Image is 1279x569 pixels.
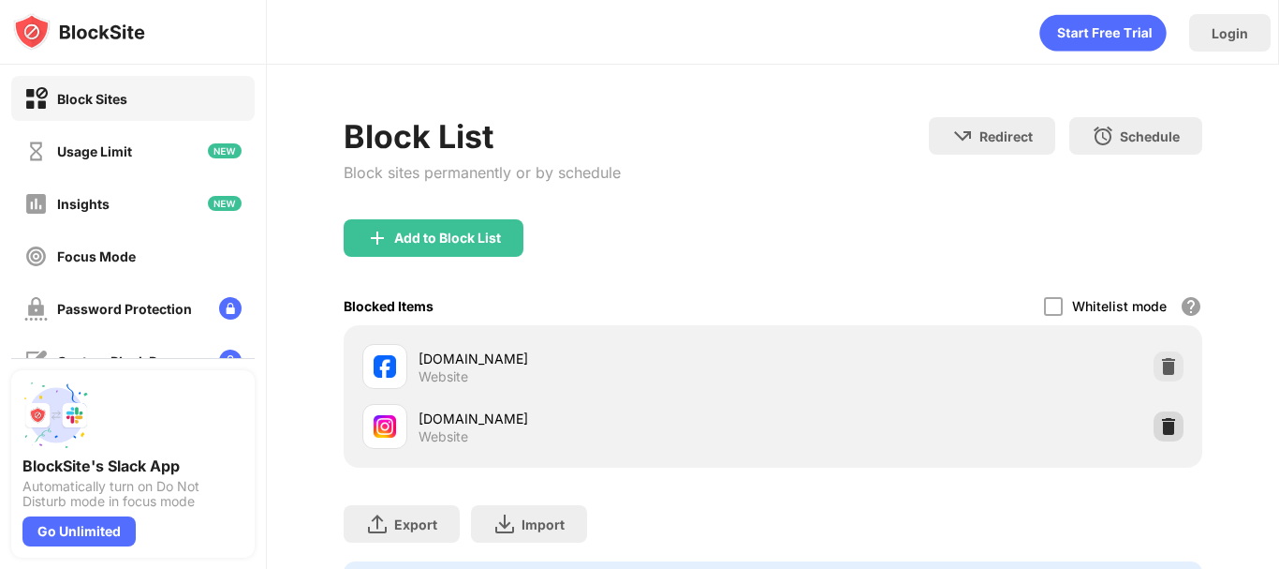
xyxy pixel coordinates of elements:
[22,382,90,449] img: push-slack.svg
[219,297,242,320] img: lock-menu.svg
[394,231,501,246] div: Add to Block List
[1212,25,1248,41] div: Login
[22,457,243,475] div: BlockSite's Slack App
[57,143,132,159] div: Usage Limit
[374,355,396,378] img: favicons
[57,301,192,317] div: Password Protection
[1120,128,1180,144] div: Schedule
[344,117,621,156] div: Block List
[13,13,145,51] img: logo-blocksite.svg
[24,245,48,268] img: focus-off.svg
[419,409,773,428] div: [DOMAIN_NAME]
[344,298,434,314] div: Blocked Items
[219,350,242,372] img: lock-menu.svg
[374,415,396,438] img: favicons
[57,248,136,264] div: Focus Mode
[24,297,48,321] img: password-protection-off.svg
[24,87,48,111] img: block-on.svg
[24,350,48,373] img: customize-block-page-off.svg
[419,368,468,385] div: Website
[344,163,621,182] div: Block sites permanently or by schedule
[1072,298,1167,314] div: Whitelist mode
[1039,14,1167,52] div: animation
[208,143,242,158] img: new-icon.svg
[57,353,181,369] div: Custom Block Page
[419,349,773,368] div: [DOMAIN_NAME]
[57,91,127,107] div: Block Sites
[22,517,136,547] div: Go Unlimited
[24,192,48,216] img: insights-off.svg
[57,196,110,212] div: Insights
[979,128,1033,144] div: Redirect
[22,479,243,509] div: Automatically turn on Do Not Disturb mode in focus mode
[24,140,48,163] img: time-usage-off.svg
[522,517,565,532] div: Import
[419,428,468,445] div: Website
[208,196,242,211] img: new-icon.svg
[394,517,437,532] div: Export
